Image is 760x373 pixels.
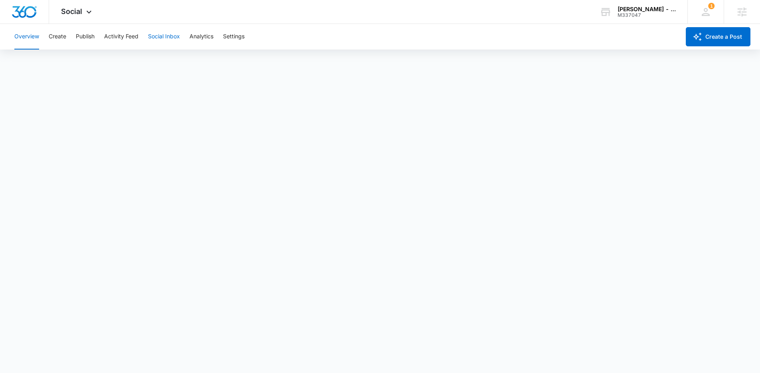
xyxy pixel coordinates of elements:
div: account name [618,6,676,12]
button: Overview [14,24,39,50]
button: Activity Feed [104,24,138,50]
div: notifications count [708,3,715,9]
button: Settings [223,24,245,50]
div: account id [618,12,676,18]
button: Create a Post [686,27,750,46]
span: Social [61,7,82,16]
button: Analytics [190,24,213,50]
button: Social Inbox [148,24,180,50]
button: Create [49,24,66,50]
button: Publish [76,24,95,50]
span: 1 [708,3,715,9]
